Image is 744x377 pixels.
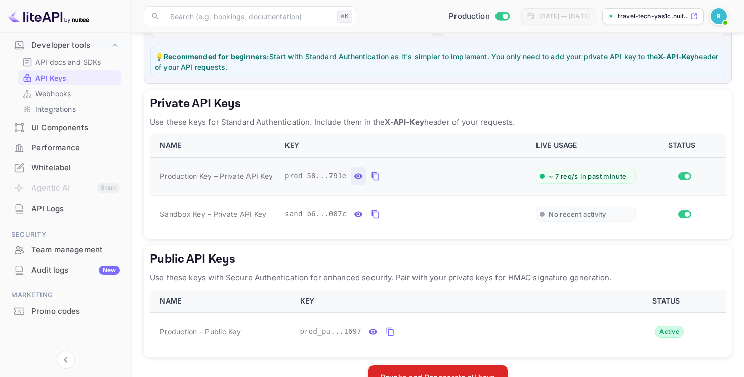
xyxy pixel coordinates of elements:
[31,122,120,134] div: UI Components
[279,134,530,157] th: KEY
[31,265,120,276] div: Audit logs
[6,240,125,259] a: Team management
[35,88,71,99] p: Webhooks
[35,72,66,83] p: API Keys
[18,70,121,85] div: API Keys
[35,57,101,67] p: API docs and SDKs
[18,55,121,69] div: API docs and SDKs
[150,96,726,112] h5: Private API Keys
[31,203,120,215] div: API Logs
[711,8,727,24] img: Revolut
[6,36,125,54] div: Developer tools
[22,57,117,67] a: API docs and SDKs
[618,12,688,21] p: travel-tech-yas1c.nuit...
[549,172,627,181] span: ~ 7 req/s in past minute
[18,102,121,117] div: Integrations
[6,229,125,240] span: Security
[31,162,120,174] div: Whitelabel
[150,251,726,268] h5: Public API Keys
[6,199,125,219] div: API Logs
[6,118,125,137] a: UI Components
[6,290,125,301] span: Marketing
[150,290,294,313] th: NAME
[22,72,117,83] a: API Keys
[99,266,120,275] div: New
[6,301,125,321] div: Promo codes
[539,12,590,21] div: [DATE] — [DATE]
[549,210,606,219] span: No recent activity
[57,351,75,369] button: Collapse navigation
[6,240,125,260] div: Team management
[31,40,110,51] div: Developer tools
[610,290,726,313] th: STATUS
[6,138,125,158] div: Performance
[6,158,125,178] div: Whitelabel
[160,171,273,181] span: Production Key – Private API Key
[22,104,117,115] a: Integrations
[150,134,279,157] th: NAME
[658,52,694,61] strong: X-API-Key
[642,134,726,157] th: STATUS
[6,118,125,138] div: UI Components
[150,134,726,233] table: private api keys table
[300,326,362,337] span: prod_pu...1697
[6,138,125,157] a: Performance
[445,11,513,22] div: Switch to Sandbox mode
[164,6,333,26] input: Search (e.g. bookings, documentation)
[655,326,684,338] div: Active
[35,104,76,115] p: Integrations
[6,260,125,280] div: Audit logsNew
[337,10,352,23] div: ⌘K
[285,171,347,181] span: prod_58...791e
[449,11,490,22] span: Production
[31,244,120,256] div: Team management
[18,86,121,101] div: Webhooks
[6,158,125,177] a: Whitelabel
[6,260,125,279] a: Audit logsNew
[150,290,726,351] table: public api keys table
[6,199,125,218] a: API Logs
[285,209,347,219] span: sand_b6...087c
[22,88,117,99] a: Webhooks
[385,117,424,127] strong: X-API-Key
[8,8,89,24] img: LiteAPI logo
[163,52,269,61] strong: Recommended for beginners:
[160,326,241,337] span: Production – Public Key
[6,301,125,320] a: Promo codes
[31,142,120,154] div: Performance
[155,51,721,72] p: 💡 Start with Standard Authentication as it's simpler to implement. You only need to add your priv...
[150,272,726,284] p: Use these keys with Secure Authentication for enhanced security. Pair with your private keys for ...
[530,134,642,157] th: LIVE USAGE
[31,306,120,317] div: Promo codes
[160,209,266,219] span: Sandbox Key – Private API Key
[294,290,611,313] th: KEY
[150,116,726,128] p: Use these keys for Standard Authentication. Include them in the header of your requests.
